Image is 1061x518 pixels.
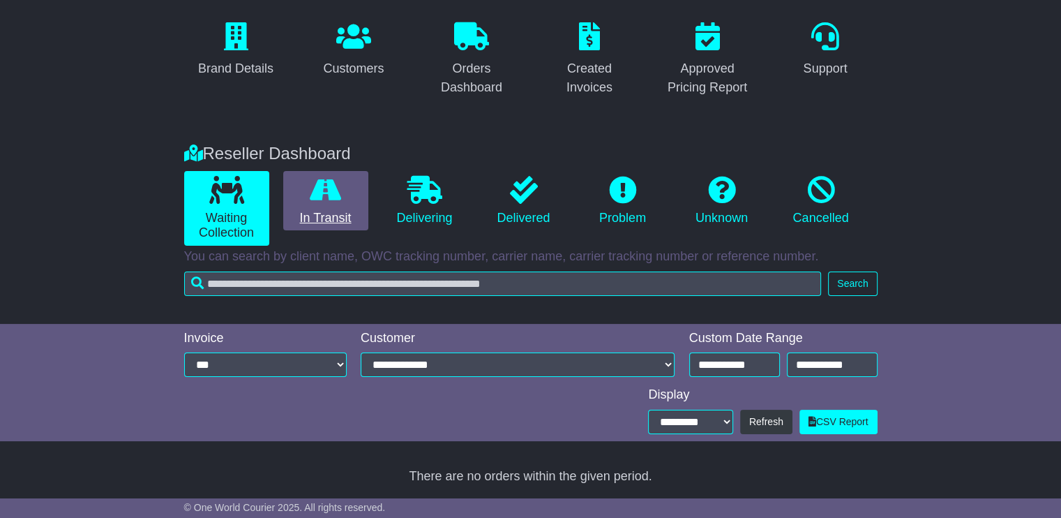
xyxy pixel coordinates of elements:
div: Custom Date Range [689,331,878,346]
p: You can search by client name, OWC tracking number, carrier name, carrier tracking number or refe... [184,249,878,265]
a: Delivering [382,171,467,231]
div: Reseller Dashboard [177,144,885,164]
div: Customers [323,59,384,78]
a: Problem [580,171,665,231]
div: Invoice [184,331,347,346]
div: Created Invoices [547,59,633,97]
a: Orders Dashboard [420,17,524,102]
a: Approved Pricing Report [656,17,760,102]
a: Delivered [481,171,566,231]
a: In Transit [283,171,368,231]
a: Support [794,17,856,83]
div: Customer [361,331,675,346]
div: Approved Pricing Report [665,59,751,97]
a: Brand Details [189,17,283,83]
button: Refresh [740,410,792,434]
div: Brand Details [198,59,273,78]
div: There are no orders within the given period. [181,469,881,484]
div: Display [648,387,877,403]
a: Unknown [679,171,765,231]
a: CSV Report [799,410,878,434]
div: Orders Dashboard [429,59,515,97]
a: Waiting Collection [184,171,269,246]
button: Search [828,272,877,296]
a: Created Invoices [538,17,642,102]
span: © One World Courier 2025. All rights reserved. [184,502,386,513]
div: Support [803,59,847,78]
a: Cancelled [778,171,864,231]
a: Customers [314,17,393,83]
